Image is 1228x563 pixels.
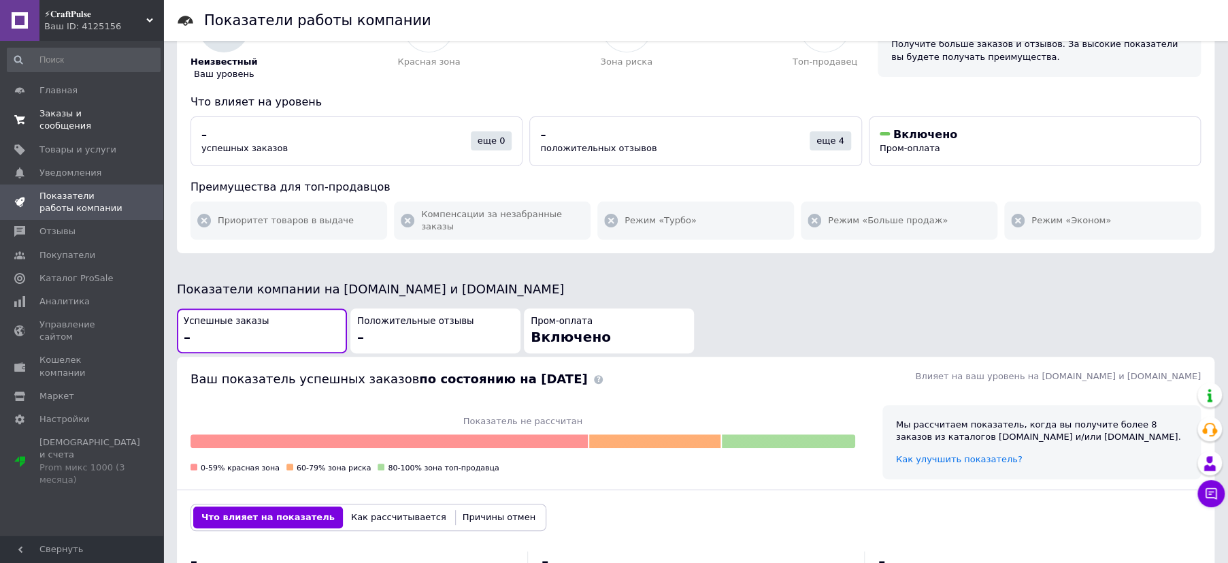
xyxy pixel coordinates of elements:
[893,128,957,141] span: Включено
[44,8,146,20] span: ⚡𝐂𝐫𝐚𝐟𝐭𝐏𝐮𝐥𝐬𝐞
[454,506,544,528] button: Причины отмен
[540,128,546,141] span: –
[600,56,652,68] span: Зона риска
[39,390,74,402] span: Маркет
[190,56,258,68] span: Неизвестный
[350,308,520,354] button: Положительные отзывы–
[39,225,76,238] span: Отзывы
[531,315,593,328] span: Пром-оплата
[297,464,371,472] span: 60-79% зона риска
[177,308,347,354] button: Успешные заказы–
[39,295,90,308] span: Аналитика
[471,131,512,150] div: еще 0
[190,95,322,108] span: Что влияет на уровень
[44,20,163,33] div: Ваш ID: 4125156
[194,68,254,80] span: Ваш уровень
[39,436,140,486] span: [DEMOGRAPHIC_DATA] и счета
[421,208,584,233] span: Компенсации за незабранные заказы
[343,506,454,528] button: Как рассчитывается
[184,329,190,345] span: –
[357,315,474,328] span: Положительные отзывы
[190,116,522,166] button: –успешных заказовеще 0
[201,464,280,472] span: 0-59% красная зона
[915,371,1201,381] span: Влияет на ваш уровень на [DOMAIN_NAME] и [DOMAIN_NAME]
[39,144,116,156] span: Товары и услуги
[218,214,354,227] span: Приоритет товаров в выдаче
[39,272,113,285] span: Каталог ProSale
[39,319,126,343] span: Управление сайтом
[896,454,1023,464] a: Как улучшить показатель?
[810,131,851,150] div: еще 4
[531,329,611,345] span: Включено
[201,128,207,141] span: –
[190,180,390,193] span: Преимущества для топ-продавцов
[39,462,140,486] div: Prom микс 1000 (3 месяца)
[891,38,1187,63] div: Получите больше заказов и отзывов. За высокие показатели вы будете получать преимущества.
[529,116,861,166] button: –положительных отзывовеще 4
[419,372,587,386] b: по состоянию на [DATE]
[39,249,95,261] span: Покупатели
[828,214,948,227] span: Режим «Больше продаж»
[880,143,940,153] span: Пром-оплата
[204,12,431,29] h1: Показатели работы компании
[201,143,288,153] span: успешных заказов
[39,167,101,179] span: Уведомления
[540,143,657,153] span: положительных отзывов
[39,84,78,97] span: Главная
[625,214,697,227] span: Режим «Турбо»
[397,56,460,68] span: Красная зона
[1031,214,1111,227] span: Режим «Эконом»
[896,419,1187,443] div: Мы рассчитаем показатель, когда вы получите более 8 заказов из каталогов [DOMAIN_NAME] и/или [DOM...
[39,354,126,379] span: Кошелек компании
[1197,480,1225,507] button: Чат с покупателем
[193,506,343,528] button: Что влияет на показатель
[357,329,364,345] span: –
[524,308,694,354] button: Пром-оплатаВключено
[190,372,587,386] span: Ваш показатель успешных заказов
[869,116,1201,166] button: ВключеноПром-оплата
[184,315,269,328] span: Успешные заказы
[39,190,126,214] span: Показатели работы компании
[177,282,564,296] span: Показатели компании на [DOMAIN_NAME] и [DOMAIN_NAME]
[39,413,89,425] span: Настройки
[793,56,857,68] span: Топ-продавец
[39,108,126,132] span: Заказы и сообщения
[7,48,161,72] input: Поиск
[388,464,499,472] span: 80-100% зона топ-продавца
[190,415,855,428] span: Показатель не рассчитан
